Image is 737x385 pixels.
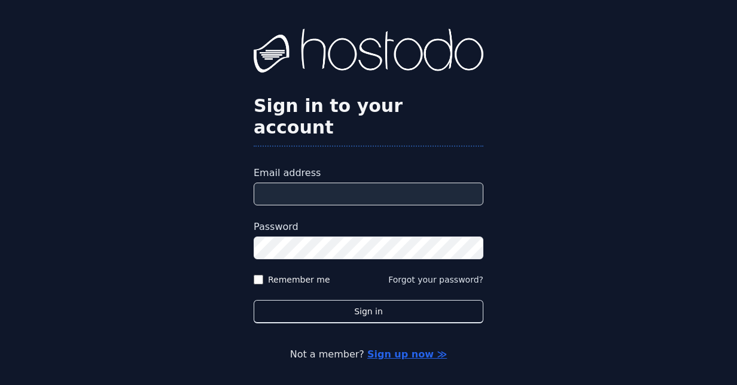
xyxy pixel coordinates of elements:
h2: Sign in to your account [254,95,483,138]
label: Password [254,220,483,234]
p: Not a member? [48,347,689,362]
label: Email address [254,166,483,180]
img: Hostodo [254,29,483,77]
button: Sign in [254,300,483,323]
label: Remember me [268,274,330,286]
a: Sign up now ≫ [367,348,447,360]
button: Forgot your password? [388,274,483,286]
